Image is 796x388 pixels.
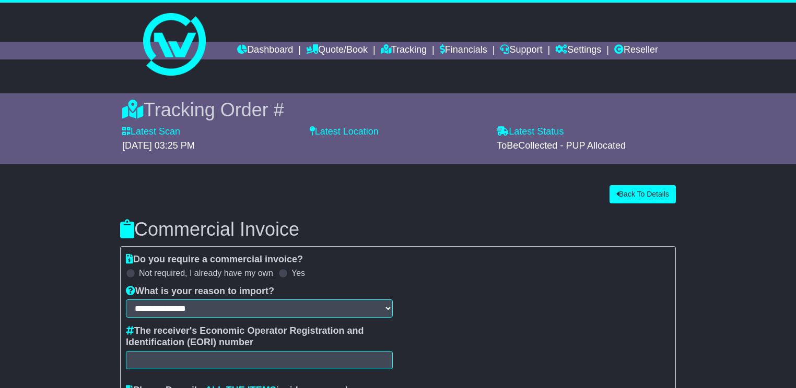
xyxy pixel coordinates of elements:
[500,42,542,59] a: Support
[122,126,180,138] label: Latest Scan
[120,219,676,240] h3: Commercial Invoice
[310,126,379,138] label: Latest Location
[614,42,658,59] a: Reseller
[126,254,303,265] label: Do you require a commercial invoice?
[237,42,293,59] a: Dashboard
[122,99,674,121] div: Tracking Order #
[126,325,393,348] label: The receiver's Economic Operator Registration and Identification (EORI) number
[497,126,564,138] label: Latest Status
[139,268,273,278] label: Not required, I already have my own
[381,42,427,59] a: Tracking
[555,42,601,59] a: Settings
[306,42,368,59] a: Quote/Book
[122,140,195,151] span: [DATE] 03:25 PM
[610,185,676,203] button: Back To Details
[291,268,305,278] label: Yes
[497,140,626,151] span: ToBeCollected - PUP Allocated
[126,286,274,297] label: What is your reason to import?
[440,42,487,59] a: Financials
